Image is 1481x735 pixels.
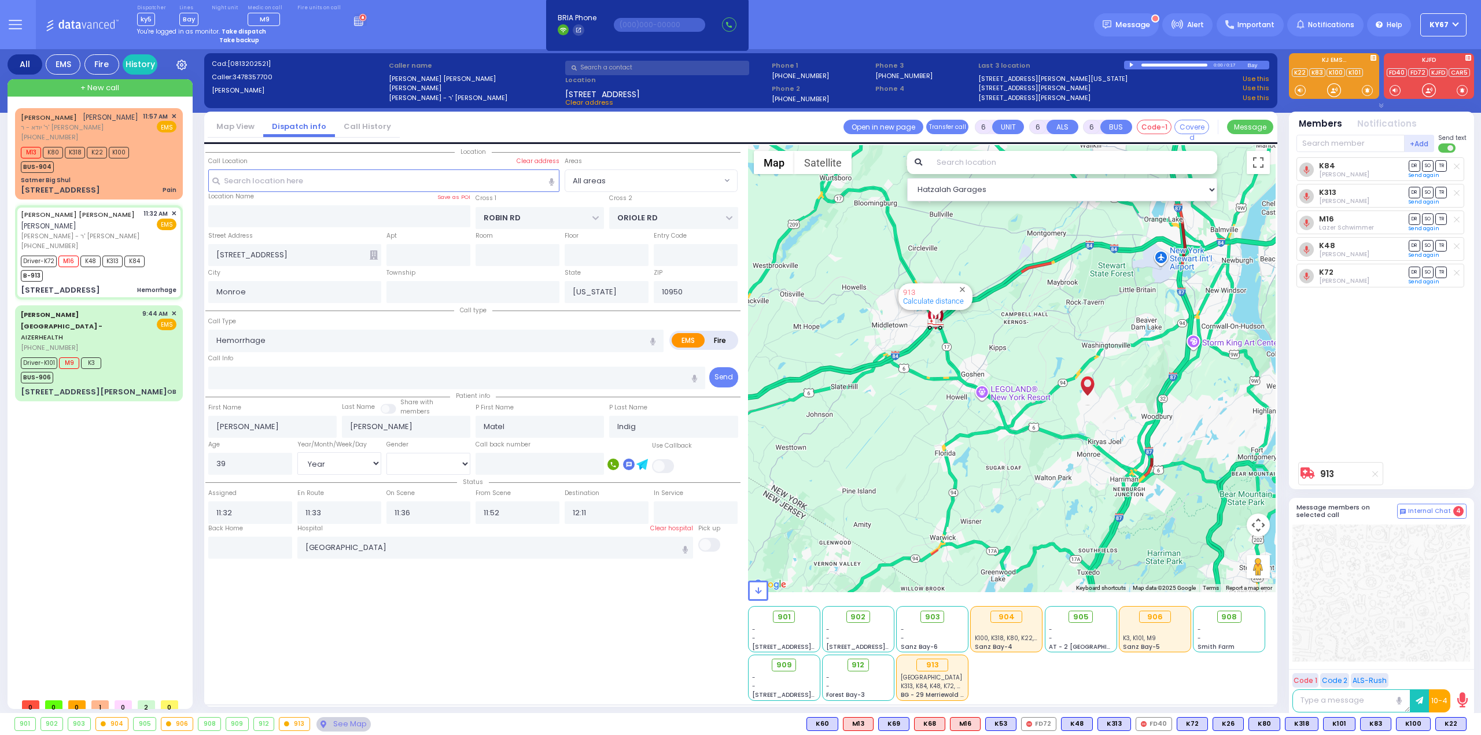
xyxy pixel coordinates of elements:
a: 913 [1320,470,1334,478]
button: ALS [1047,120,1078,134]
label: [PERSON_NAME] [389,83,562,93]
span: K80 [43,147,63,158]
span: - [826,673,830,682]
label: On Scene [386,489,415,498]
span: 1 [91,700,109,709]
label: Location [565,75,768,85]
span: [PERSON_NAME] [83,112,138,122]
a: Send again [1409,172,1439,179]
label: [PERSON_NAME] [PERSON_NAME] [389,74,562,84]
div: 905 [134,718,156,730]
span: EMS [157,319,176,330]
span: M13 [21,147,41,158]
label: KJFD [1384,57,1474,65]
span: [PHONE_NUMBER] [21,343,78,352]
span: SO [1422,160,1434,171]
span: TR [1435,267,1447,278]
label: Assigned [208,489,237,498]
button: Members [1299,117,1342,131]
label: Location Name [208,192,254,201]
a: Send again [1409,278,1439,285]
img: Logo [46,17,123,32]
span: Yitzchok Ekstein [1319,276,1369,285]
label: Call Location [208,157,248,166]
label: Caller name [389,61,562,71]
span: - [752,673,756,682]
span: 4 [1453,506,1464,516]
label: Entry Code [654,231,687,241]
div: Pain [163,186,176,194]
span: Message [1115,19,1150,31]
button: +Add [1405,135,1435,152]
span: Location [455,147,492,156]
button: Show street map [754,151,794,174]
span: - [752,634,756,642]
label: [PHONE_NUMBER] [875,71,933,80]
label: P Last Name [609,403,647,412]
a: K101 [1346,68,1363,77]
button: Code 2 [1320,673,1349,688]
span: Smith Farm [1198,642,1235,651]
label: [PERSON_NAME] - ר' [PERSON_NAME] [389,93,562,103]
span: Help [1387,20,1402,30]
span: All areas [565,170,721,191]
label: Clear address [517,157,559,166]
span: [PERSON_NAME] - ר' [PERSON_NAME] [21,231,139,241]
span: ✕ [171,309,176,319]
span: 912 [852,659,864,671]
span: Driver-K101 [21,357,57,369]
span: All areas [565,169,738,191]
span: Call type [454,306,492,315]
label: Clear hospital [650,524,693,533]
label: City [208,268,220,278]
a: Dispatch info [263,121,335,132]
span: Send text [1438,134,1467,142]
label: Medic on call [248,5,284,12]
span: 902 [850,611,865,623]
span: DR [1409,187,1420,198]
div: [STREET_ADDRESS] [21,285,100,296]
span: K313 [102,256,123,267]
div: BLS [1323,717,1355,731]
label: Age [208,440,220,449]
button: KY67 [1420,13,1467,36]
button: Message [1227,120,1273,134]
label: Areas [565,157,582,166]
label: Fire [704,333,736,348]
label: Pick up [698,524,720,533]
span: [STREET_ADDRESS][PERSON_NAME] [752,642,861,651]
span: [PERSON_NAME][GEOGRAPHIC_DATA] - [21,310,102,331]
label: ZIP [654,268,662,278]
span: SO [1422,267,1434,278]
div: BLS [1248,717,1280,731]
span: K318 [65,147,85,158]
div: Bay [1247,61,1269,69]
a: K83 [1309,68,1325,77]
span: AT - 2 [GEOGRAPHIC_DATA] [1049,642,1134,651]
img: message.svg [1103,20,1111,29]
span: - [1049,625,1052,634]
span: ky5 [137,13,155,26]
label: Back Home [208,524,243,533]
span: [STREET_ADDRESS][PERSON_NAME] [826,642,935,651]
span: EMS [157,121,176,132]
label: Fire units on call [297,5,341,12]
input: Search location [929,151,1218,174]
label: Apt [386,231,397,241]
span: All areas [573,175,606,187]
label: [PHONE_NUMBER] [772,71,829,80]
span: K48 [80,256,101,267]
input: Search location here [208,169,560,191]
span: DR [1409,240,1420,251]
span: K100, K318, K80, K22, M13 [975,634,1046,642]
span: 0 [161,700,178,709]
button: ALS-Rush [1351,673,1388,688]
span: Bay [179,13,198,26]
a: FD40 [1387,68,1407,77]
a: Use this [1243,93,1269,103]
div: BLS [1177,717,1208,731]
span: BUS-906 [21,372,53,383]
span: Patient info [450,391,496,400]
span: 0 [22,700,39,709]
div: 908 [198,718,220,730]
